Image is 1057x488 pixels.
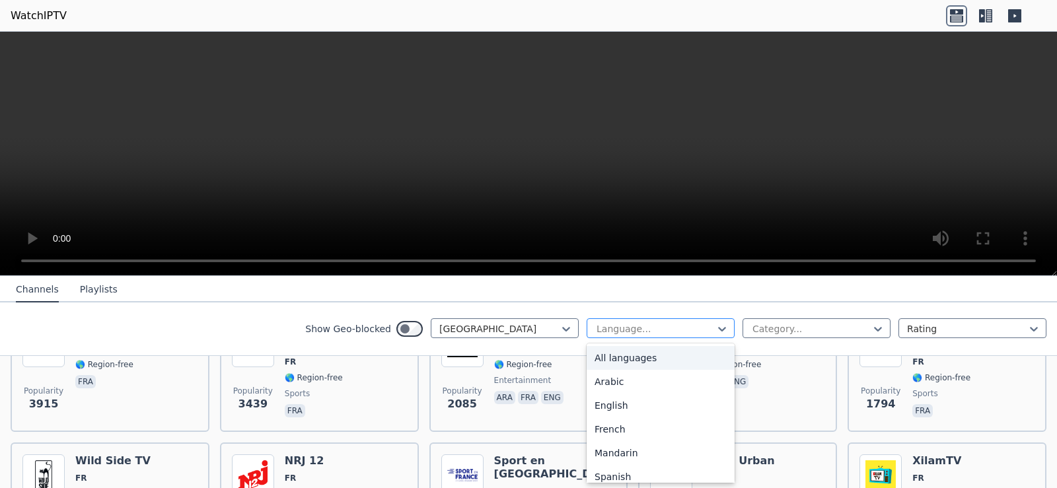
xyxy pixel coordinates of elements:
h6: Sport en [GEOGRAPHIC_DATA] [494,454,616,481]
span: Popularity [24,386,63,396]
span: 🌎 Region-free [494,359,552,370]
span: 3915 [29,396,59,412]
span: Popularity [861,386,900,396]
p: eng [541,391,564,404]
span: 1794 [866,396,896,412]
p: fra [912,404,933,417]
span: 🌎 Region-free [75,359,133,370]
span: sports [285,388,310,399]
button: Channels [16,277,59,302]
h6: XilamTV [912,454,974,468]
span: Popularity [443,386,482,396]
p: fra [285,404,305,417]
p: ara [494,391,515,404]
p: fra [75,375,96,388]
h6: NRJ 12 [285,454,343,468]
span: 2085 [447,396,477,412]
a: WatchIPTV [11,8,67,24]
span: FR [285,357,296,367]
div: Mandarin [587,441,735,465]
span: sports [912,388,937,399]
span: 🌎 Region-free [912,372,970,383]
h6: Wild Side TV [75,454,151,468]
span: entertainment [494,375,552,386]
div: Arabic [587,370,735,394]
span: FR [912,473,924,483]
span: 3439 [238,396,268,412]
div: English [587,394,735,417]
p: fra [518,391,538,404]
div: All languages [587,346,735,370]
span: FR [285,473,296,483]
span: Popularity [233,386,273,396]
h6: Trace Urban [703,454,776,468]
p: eng [726,375,748,388]
span: 🌎 Region-free [285,372,343,383]
label: Show Geo-blocked [305,322,391,335]
div: French [587,417,735,441]
span: FR [75,473,87,483]
span: FR [912,357,924,367]
button: Playlists [80,277,118,302]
